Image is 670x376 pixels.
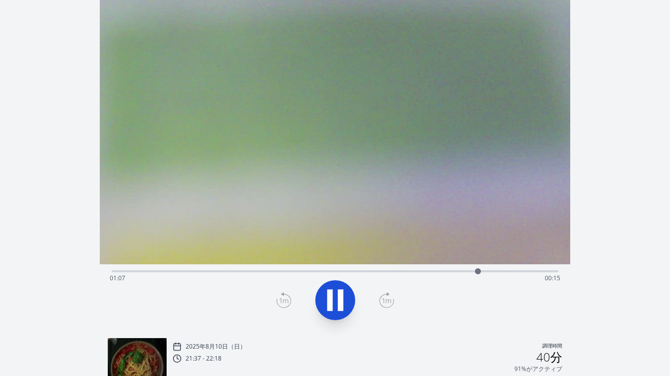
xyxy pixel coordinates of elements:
font: 40分 [536,349,562,365]
font: 91%がアクティブ [514,365,562,373]
span: 01:07 [110,274,125,282]
font: 2025年8月10日（日） [186,342,246,351]
font: 調理時間 [542,343,562,349]
span: 00:15 [545,274,560,282]
font: 21:37 - 22:18 [186,354,222,363]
